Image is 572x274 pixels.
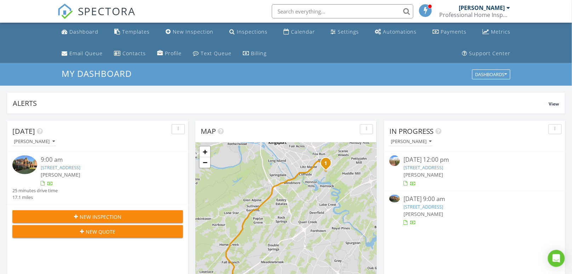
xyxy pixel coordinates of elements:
[13,98,549,108] div: Alerts
[122,28,150,35] div: Templates
[12,187,58,194] div: 25 minutes drive time
[57,10,136,24] a: SPECTORA
[69,28,99,35] div: Dashboard
[404,171,443,178] span: [PERSON_NAME]
[12,126,35,136] span: [DATE]
[281,25,318,39] a: Calendar
[389,195,560,226] a: [DATE] 9:00 am [STREET_ADDRESS] [PERSON_NAME]
[404,164,443,171] a: [STREET_ADDRESS]
[491,28,510,35] div: Metrics
[404,195,546,204] div: [DATE] 9:00 am
[59,25,102,39] a: Dashboard
[549,101,559,107] span: View
[338,28,359,35] div: Settings
[62,68,132,79] span: My Dashboard
[12,194,58,201] div: 17.1 miles
[163,25,216,39] a: New Inspection
[472,70,510,80] button: Dashboards
[69,50,103,57] div: Email Queue
[389,155,560,187] a: [DATE] 12:00 pm [STREET_ADDRESS] [PERSON_NAME]
[383,28,417,35] div: Automations
[439,11,510,18] div: Professional Home Inspections LLC
[12,155,183,201] a: 9:00 am [STREET_ADDRESS] [PERSON_NAME] 25 minutes drive time 17.1 miles
[459,4,505,11] div: [PERSON_NAME]
[200,157,210,168] a: Zoom out
[165,50,182,57] div: Profile
[59,47,106,60] a: Email Queue
[57,4,73,19] img: The Best Home Inspection Software - Spectora
[480,25,513,39] a: Metrics
[190,47,235,60] a: Text Queue
[12,225,183,238] button: New Quote
[173,28,213,35] div: New Inspection
[328,25,362,39] a: Settings
[80,213,121,221] span: New Inspection
[12,155,37,174] img: 9350351%2Fcover_photos%2FVLWNe2UeKDui7rp9iU62%2Fsmall.9350351-1756299119162
[391,139,432,144] div: [PERSON_NAME]
[251,50,267,57] div: Billing
[389,137,433,147] button: [PERSON_NAME]
[404,211,443,217] span: [PERSON_NAME]
[227,25,270,39] a: Inspections
[548,250,565,267] div: Open Intercom Messenger
[111,25,153,39] a: Templates
[237,28,268,35] div: Inspections
[155,47,185,60] a: Company Profile
[389,155,400,166] img: streetview
[404,155,546,164] div: [DATE] 12:00 pm
[291,28,315,35] div: Calendar
[272,4,413,18] input: Search everything...
[201,126,216,136] span: Map
[12,137,56,147] button: [PERSON_NAME]
[389,195,400,203] img: 9350351%2Fcover_photos%2FVLWNe2UeKDui7rp9iU62%2Fsmall.9350351-1756299119162
[326,163,330,167] div: 2016 Appleton Ct, Kingsport, TN 37664
[441,28,467,35] div: Payments
[14,139,55,144] div: [PERSON_NAME]
[430,25,470,39] a: Payments
[201,50,232,57] div: Text Queue
[12,210,183,223] button: New Inspection
[459,47,513,60] a: Support Center
[404,204,443,210] a: [STREET_ADDRESS]
[372,25,420,39] a: Automations (Basic)
[325,161,327,166] i: 1
[41,171,80,178] span: [PERSON_NAME]
[200,147,210,157] a: Zoom in
[86,228,115,235] span: New Quote
[41,164,80,171] a: [STREET_ADDRESS]
[469,50,510,57] div: Support Center
[389,126,434,136] span: In Progress
[240,47,270,60] a: Billing
[475,72,507,77] div: Dashboards
[123,50,146,57] div: Contacts
[41,155,169,164] div: 9:00 am
[111,47,149,60] a: Contacts
[78,4,136,18] span: SPECTORA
